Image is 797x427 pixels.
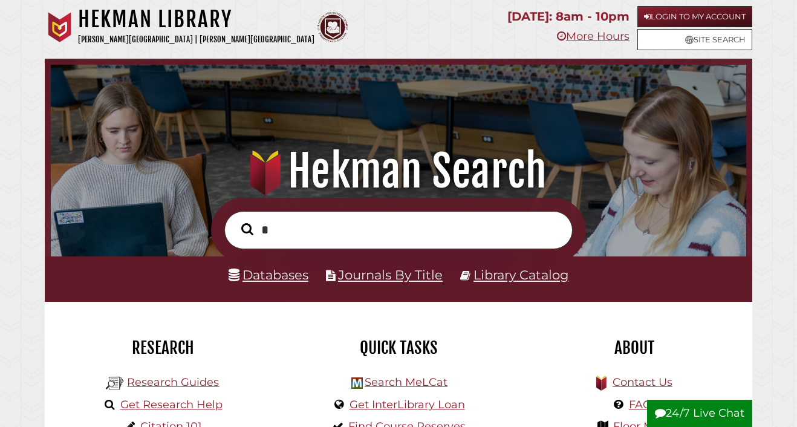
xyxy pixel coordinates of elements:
a: Contact Us [613,376,672,389]
a: More Hours [557,30,629,43]
a: Research Guides [127,376,219,389]
a: Databases [229,267,308,282]
h1: Hekman Library [78,6,314,33]
p: [PERSON_NAME][GEOGRAPHIC_DATA] | [PERSON_NAME][GEOGRAPHIC_DATA] [78,33,314,47]
h2: About [525,337,743,358]
img: Calvin University [45,12,75,42]
a: FAQs [629,398,657,411]
img: Hekman Library Logo [106,374,124,393]
a: Get Research Help [120,398,223,411]
p: [DATE]: 8am - 10pm [507,6,629,27]
h2: Quick Tasks [290,337,507,358]
a: Library Catalog [473,267,568,282]
a: Login to My Account [637,6,752,27]
h1: Hekman Search [63,145,734,198]
button: Search [235,220,259,238]
i: Search [241,223,253,235]
a: Site Search [637,29,752,50]
a: Search MeLCat [365,376,447,389]
a: Journals By Title [338,267,443,282]
img: Calvin Theological Seminary [317,12,348,42]
img: Hekman Library Logo [351,377,363,389]
h2: Research [54,337,272,358]
a: Get InterLibrary Loan [350,398,465,411]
